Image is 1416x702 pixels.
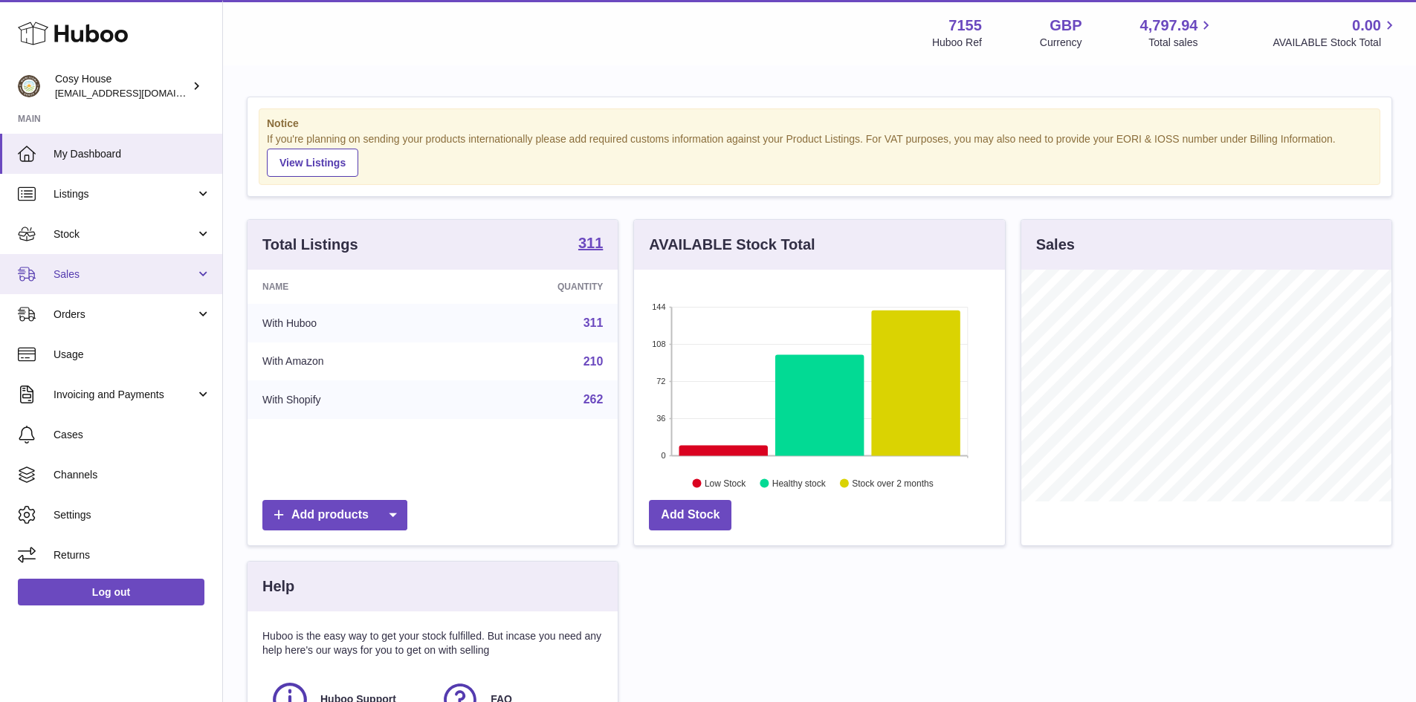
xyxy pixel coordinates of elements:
[54,187,195,201] span: Listings
[583,316,604,329] a: 311
[54,508,211,522] span: Settings
[54,428,211,442] span: Cases
[54,548,211,562] span: Returns
[1140,16,1198,36] span: 4,797.94
[1050,16,1082,36] strong: GBP
[54,147,211,161] span: My Dashboard
[248,380,450,419] td: With Shopify
[649,500,731,530] a: Add Stock
[248,342,450,381] td: With Amazon
[853,478,934,488] text: Stock over 2 months
[932,36,982,50] div: Huboo Ref
[583,355,604,368] a: 210
[18,75,40,97] img: info@wholesomegoods.com
[1140,16,1215,50] a: 4,797.94 Total sales
[262,500,407,530] a: Add products
[55,72,189,100] div: Cosy House
[267,149,358,177] a: View Listings
[267,132,1372,177] div: If you're planning on sending your products internationally please add required customs informati...
[657,377,666,386] text: 72
[54,468,211,482] span: Channels
[55,87,219,99] span: [EMAIL_ADDRESS][DOMAIN_NAME]
[705,478,746,488] text: Low Stock
[267,117,1372,131] strong: Notice
[578,235,603,250] strong: 311
[54,267,195,282] span: Sales
[652,339,665,348] text: 108
[450,270,618,304] th: Quantity
[578,235,603,253] a: 311
[262,235,358,255] h3: Total Listings
[772,478,827,488] text: Healthy stock
[248,270,450,304] th: Name
[54,388,195,402] span: Invoicing and Payments
[1273,36,1398,50] span: AVAILABLE Stock Total
[54,348,211,362] span: Usage
[248,304,450,342] td: With Huboo
[649,235,815,255] h3: AVAILABLE Stock Total
[1148,36,1215,50] span: Total sales
[54,227,195,241] span: Stock
[657,414,666,423] text: 36
[1036,235,1075,255] h3: Sales
[948,16,982,36] strong: 7155
[662,451,666,460] text: 0
[1273,16,1398,50] a: 0.00 AVAILABLE Stock Total
[652,302,665,311] text: 144
[1040,36,1082,50] div: Currency
[18,579,204,605] a: Log out
[1352,16,1381,36] span: 0.00
[262,629,603,657] p: Huboo is the easy way to get your stock fulfilled. But incase you need any help here's our ways f...
[262,576,294,597] h3: Help
[583,393,604,406] a: 262
[54,308,195,322] span: Orders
